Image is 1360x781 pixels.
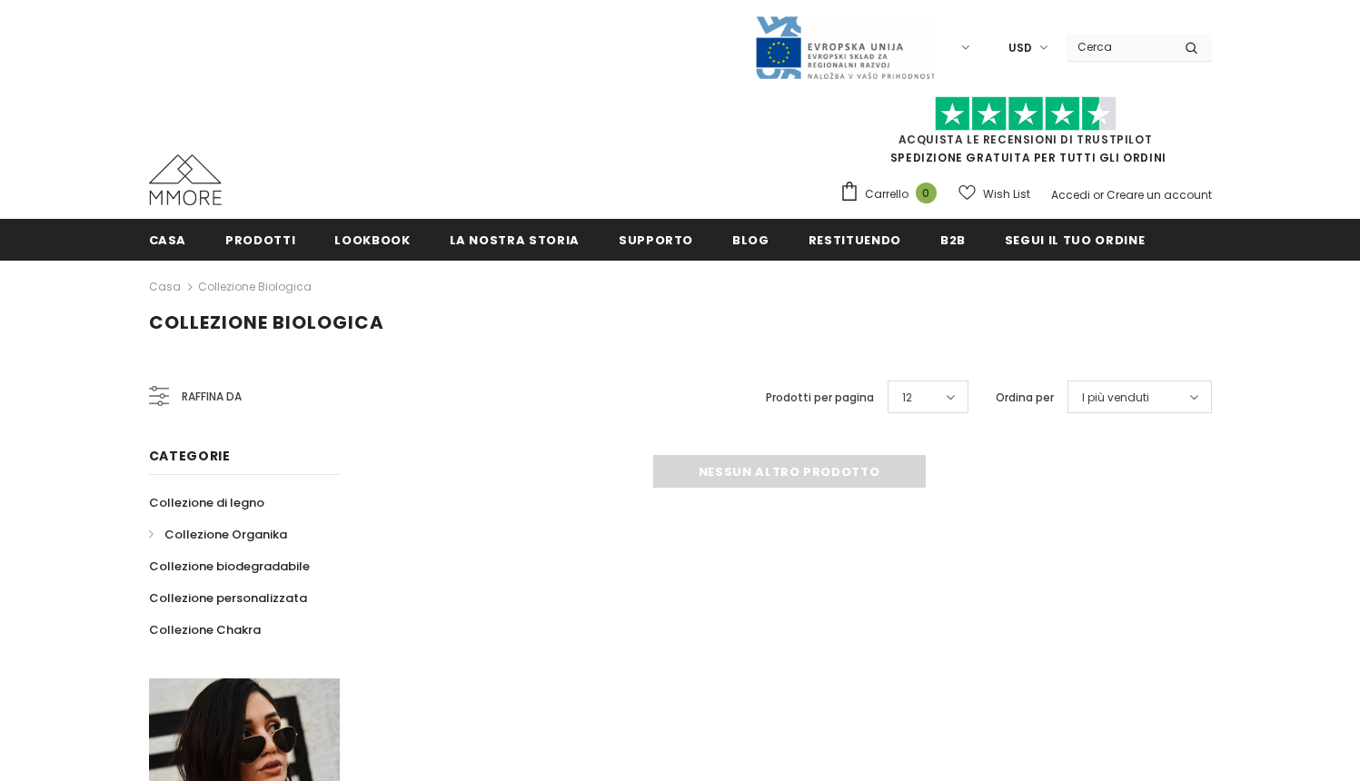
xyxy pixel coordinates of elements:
[996,389,1054,407] label: Ordina per
[619,232,693,249] span: supporto
[149,310,384,335] span: Collezione biologica
[940,232,966,249] span: B2B
[766,389,874,407] label: Prodotti per pagina
[149,276,181,298] a: Casa
[198,279,312,294] a: Collezione biologica
[935,96,1117,132] img: Fidati di Pilot Stars
[1082,389,1149,407] span: I più venduti
[225,219,295,260] a: Prodotti
[149,550,310,582] a: Collezione biodegradabile
[149,154,222,205] img: Casi MMORE
[149,621,261,638] span: Collezione Chakra
[732,219,769,260] a: Blog
[983,185,1030,203] span: Wish List
[839,104,1212,165] span: SPEDIZIONE GRATUITA PER TUTTI GLI ORDINI
[149,447,231,465] span: Categorie
[1008,39,1032,57] span: USD
[149,487,264,519] a: Collezione di legno
[149,582,307,614] a: Collezione personalizzata
[1067,34,1171,60] input: Search Site
[1093,187,1104,203] span: or
[149,494,264,511] span: Collezione di legno
[149,589,307,607] span: Collezione personalizzata
[1107,187,1212,203] a: Creare un account
[164,526,287,543] span: Collezione Organika
[149,219,187,260] a: Casa
[916,183,937,203] span: 0
[902,389,912,407] span: 12
[149,558,310,575] span: Collezione biodegradabile
[839,181,946,208] a: Carrello 0
[334,232,410,249] span: Lookbook
[450,232,580,249] span: La nostra storia
[450,219,580,260] a: La nostra storia
[809,219,901,260] a: Restituendo
[898,132,1153,147] a: Acquista le recensioni di TrustPilot
[334,219,410,260] a: Lookbook
[1051,187,1090,203] a: Accedi
[225,232,295,249] span: Prodotti
[732,232,769,249] span: Blog
[809,232,901,249] span: Restituendo
[1005,219,1145,260] a: Segui il tuo ordine
[1005,232,1145,249] span: Segui il tuo ordine
[149,614,261,646] a: Collezione Chakra
[619,219,693,260] a: supporto
[958,178,1030,210] a: Wish List
[182,387,242,407] span: Raffina da
[754,15,936,81] img: Javni Razpis
[149,519,287,550] a: Collezione Organika
[149,232,187,249] span: Casa
[940,219,966,260] a: B2B
[865,185,908,203] span: Carrello
[754,39,936,54] a: Javni Razpis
